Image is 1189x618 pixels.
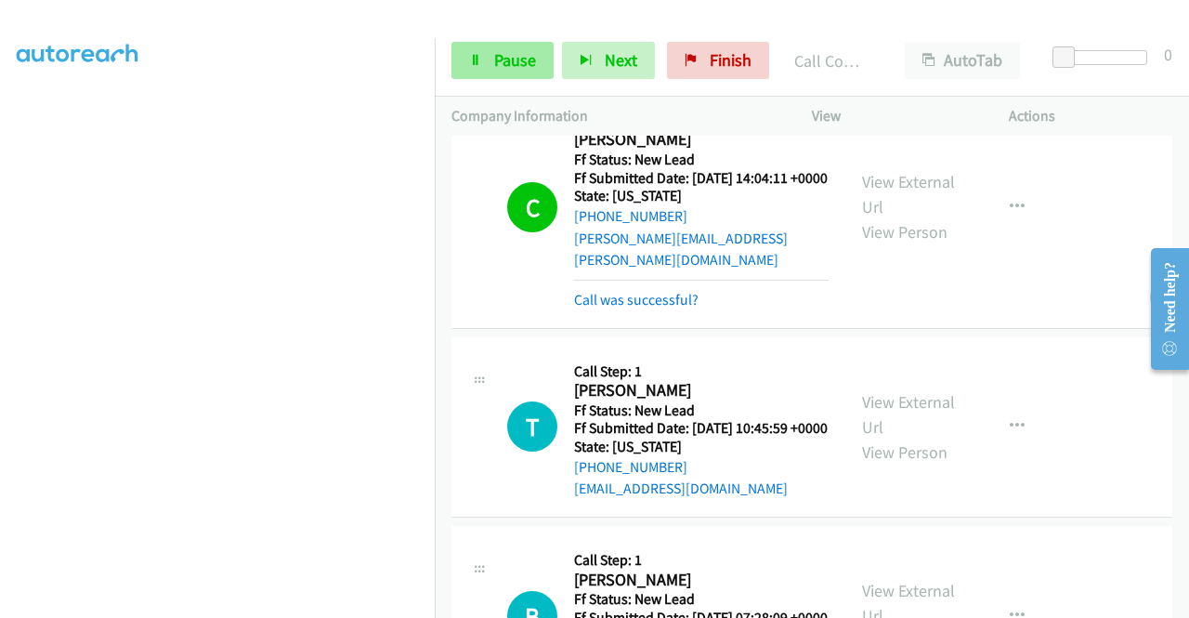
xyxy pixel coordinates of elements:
h1: C [507,182,557,232]
p: Actions [1009,105,1172,127]
p: View [812,105,975,127]
h5: Call Step: 1 [574,362,828,381]
h2: [PERSON_NAME] [574,380,822,401]
h5: State: [US_STATE] [574,438,828,456]
div: Delay between calls (in seconds) [1062,50,1147,65]
h1: T [507,401,557,452]
h5: Ff Status: New Lead [574,151,829,169]
a: View Person [862,221,947,243]
button: Next [562,42,655,79]
div: 0 [1164,42,1172,67]
a: View External Url [862,171,955,217]
a: Call was successful? [574,291,699,309]
a: Pause [451,42,554,79]
h2: [PERSON_NAME] [574,570,828,591]
h5: Ff Status: New Lead [574,401,828,420]
a: [PERSON_NAME][EMAIL_ADDRESS][PERSON_NAME][DOMAIN_NAME] [574,230,788,270]
span: Next [605,49,637,71]
a: View Person [862,441,947,463]
a: [EMAIL_ADDRESS][DOMAIN_NAME] [574,480,788,497]
iframe: Resource Center [1136,235,1189,383]
a: [PHONE_NUMBER] [574,207,687,225]
h5: Call Step: 1 [574,551,828,570]
span: Pause [494,49,536,71]
a: [PHONE_NUMBER] [574,458,687,476]
h2: [PERSON_NAME] [574,129,822,151]
button: AutoTab [905,42,1020,79]
a: View External Url [862,391,955,438]
h5: Ff Submitted Date: [DATE] 10:45:59 +0000 [574,419,828,438]
h5: Ff Status: New Lead [574,590,828,609]
h5: State: [US_STATE] [574,187,829,205]
a: Finish [667,42,769,79]
p: Call Completed [794,48,871,73]
p: Company Information [451,105,778,127]
h5: Ff Submitted Date: [DATE] 14:04:11 +0000 [574,169,829,188]
span: Finish [710,49,751,71]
